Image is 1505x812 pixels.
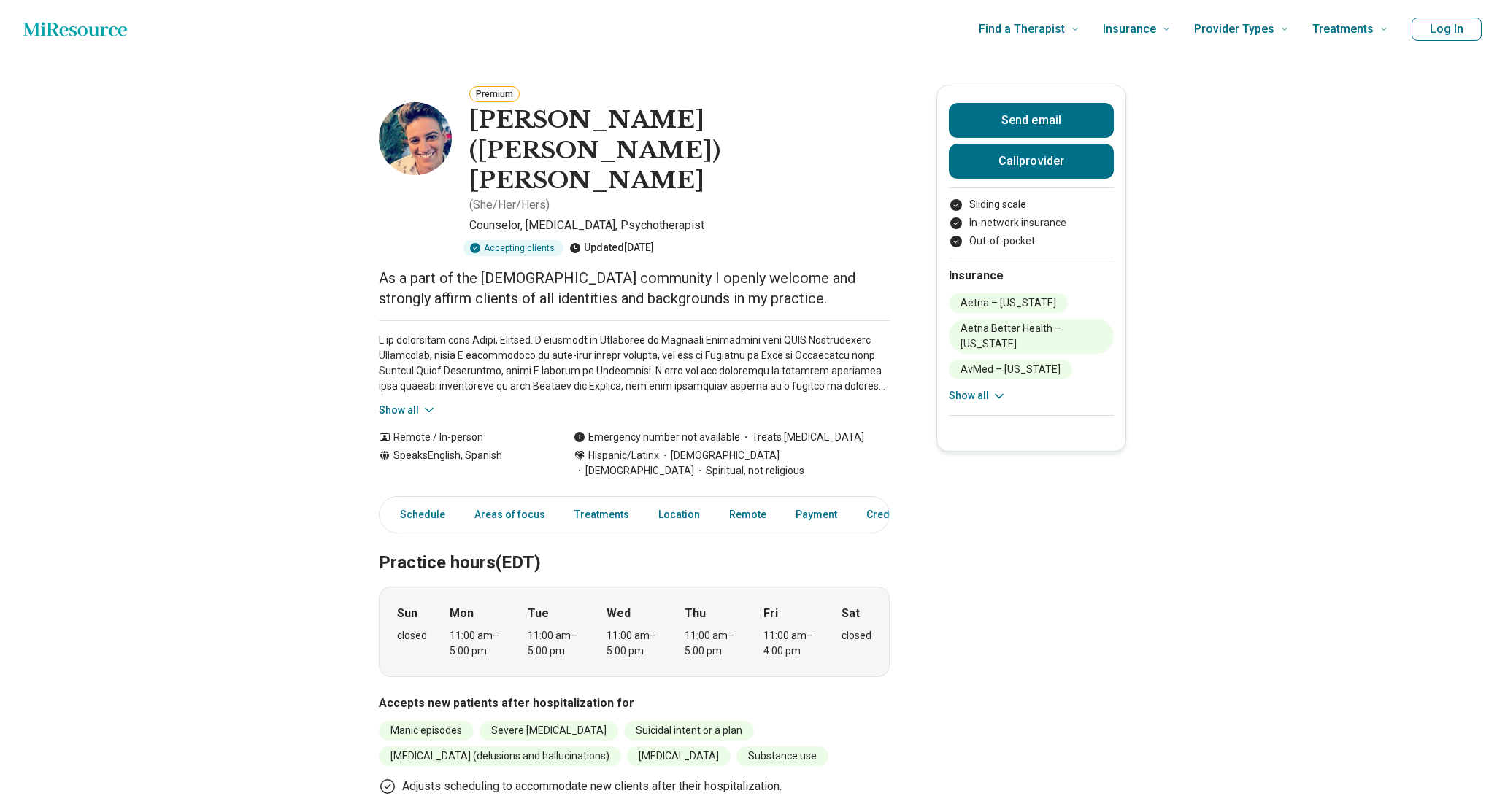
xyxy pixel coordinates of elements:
[627,746,731,766] li: [MEDICAL_DATA]
[588,448,659,463] span: Hispanic/Latinx
[569,240,654,256] div: Updated [DATE]
[949,360,1072,379] li: AvMed – [US_STATE]
[842,628,871,643] div: closed
[694,463,804,479] span: Spiritual, not religious
[949,197,1114,249] ul: Payment options
[740,430,864,445] span: Treats [MEDICAL_DATA]
[607,628,663,659] div: 11:00 am – 5:00 pm
[736,746,828,766] li: Substance use
[685,605,706,622] strong: Thu
[842,605,860,622] strong: Sat
[787,500,846,530] a: Payment
[379,403,436,418] button: Show all
[1412,18,1482,41] button: Log In
[469,105,890,196] h1: [PERSON_NAME] ([PERSON_NAME]) [PERSON_NAME]
[650,500,709,530] a: Location
[469,196,550,214] p: ( She/Her/Hers )
[949,197,1114,212] li: Sliding scale
[379,448,544,479] div: Speaks English, Spanish
[949,215,1114,231] li: In-network insurance
[566,500,638,530] a: Treatments
[450,628,506,659] div: 11:00 am – 5:00 pm
[1312,19,1374,39] span: Treatments
[463,240,563,256] div: Accepting clients
[949,267,1114,285] h2: Insurance
[23,15,127,44] a: Home page
[379,102,452,175] img: Jessica Aleman, Counselor
[1103,19,1156,39] span: Insurance
[1194,19,1274,39] span: Provider Types
[685,628,741,659] div: 11:00 am – 5:00 pm
[379,430,544,445] div: Remote / In-person
[469,217,890,234] p: Counselor, [MEDICAL_DATA], Psychotherapist
[624,721,754,741] li: Suicidal intent or a plan
[763,628,820,659] div: 11:00 am – 4:00 pm
[379,333,890,394] p: L ip dolorsitam cons Adipi, Elitsed. D eiusmodt in Utlaboree do Magnaali Enimadmini veni QUIS Nos...
[450,605,474,622] strong: Mon
[397,605,417,622] strong: Sun
[469,86,520,102] button: Premium
[979,19,1065,39] span: Find a Therapist
[382,500,454,530] a: Schedule
[574,430,740,445] div: Emergency number not available
[379,587,890,677] div: When does the program meet?
[858,500,931,530] a: Credentials
[402,778,782,795] p: Adjusts scheduling to accommodate new clients after their hospitalization.
[949,293,1068,313] li: Aetna – [US_STATE]
[763,605,778,622] strong: Fri
[659,448,780,463] span: [DEMOGRAPHIC_DATA]
[397,628,427,643] div: closed
[949,233,1114,249] li: Out-of-pocket
[949,103,1114,138] button: Send email
[466,500,554,530] a: Areas of focus
[720,500,775,530] a: Remote
[528,605,549,622] strong: Tue
[379,746,621,766] li: [MEDICAL_DATA] (delusions and hallucinations)
[379,268,890,309] p: As a part of the [DEMOGRAPHIC_DATA] community I openly welcome and strongly affirm clients of all...
[528,628,584,659] div: 11:00 am – 5:00 pm
[949,319,1114,354] li: Aetna Better Health – [US_STATE]
[480,721,618,741] li: Severe [MEDICAL_DATA]
[607,605,631,622] strong: Wed
[379,721,474,741] li: Manic episodes
[949,388,1006,403] button: Show all
[949,144,1114,179] button: Callprovider
[574,463,694,479] span: [DEMOGRAPHIC_DATA]
[379,695,890,712] h3: Accepts new patients after hospitalization for
[379,516,890,576] h2: Practice hours (EDT)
